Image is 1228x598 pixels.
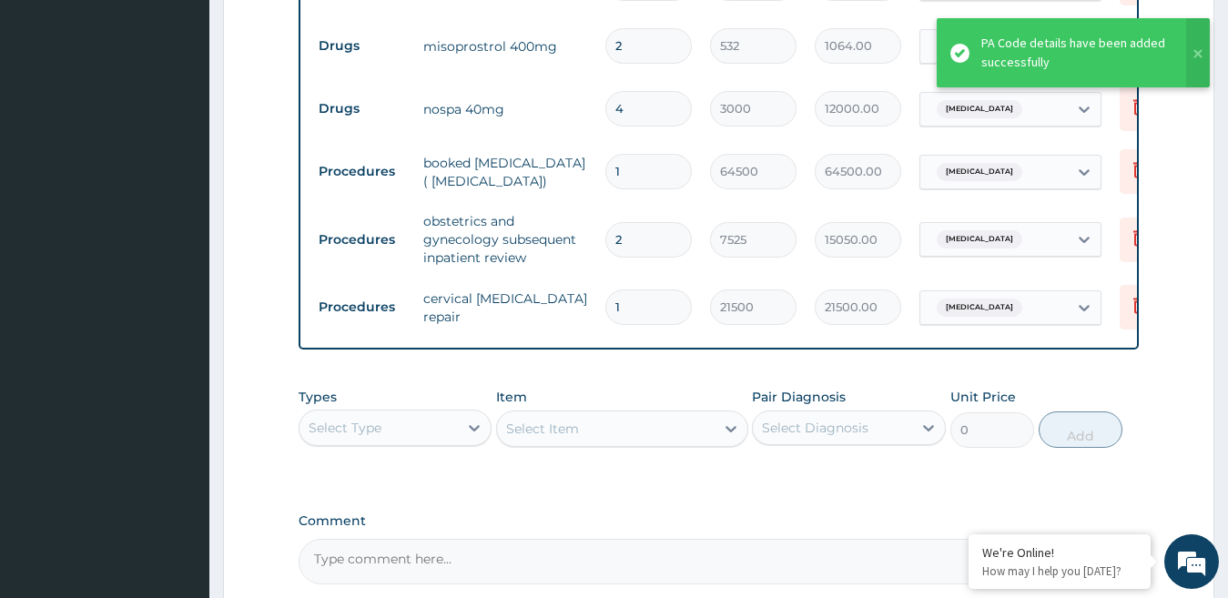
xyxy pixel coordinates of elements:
div: Minimize live chat window [299,9,342,53]
button: Add [1039,411,1122,448]
span: [MEDICAL_DATA] [937,163,1022,181]
td: nospa 40mg [414,91,596,127]
td: Procedures [310,155,414,188]
label: Item [496,388,527,406]
div: Select Type [309,419,381,437]
span: [MEDICAL_DATA] [937,230,1022,248]
span: We're online! [106,181,251,365]
td: misoprostrol 400mg [414,28,596,65]
label: Comment [299,513,1140,529]
label: Pair Diagnosis [752,388,846,406]
td: cervical [MEDICAL_DATA] repair [414,280,596,335]
textarea: Type your message and hit 'Enter' [9,401,347,465]
td: Procedures [310,290,414,324]
div: PA Code details have been added successfully [981,34,1169,72]
img: d_794563401_company_1708531726252_794563401 [34,91,74,137]
td: obstetrics and gynecology subsequent inpatient review [414,203,596,276]
td: Drugs [310,29,414,63]
div: Chat with us now [95,102,306,126]
td: Drugs [310,92,414,126]
td: Procedures [310,223,414,257]
label: Unit Price [950,388,1016,406]
span: [MEDICAL_DATA] [937,100,1022,118]
div: Select Diagnosis [762,419,868,437]
span: [MEDICAL_DATA] [937,299,1022,317]
p: How may I help you today? [982,563,1137,579]
div: We're Online! [982,544,1137,561]
label: Types [299,390,337,405]
td: booked [MEDICAL_DATA] ( [MEDICAL_DATA]) [414,145,596,199]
